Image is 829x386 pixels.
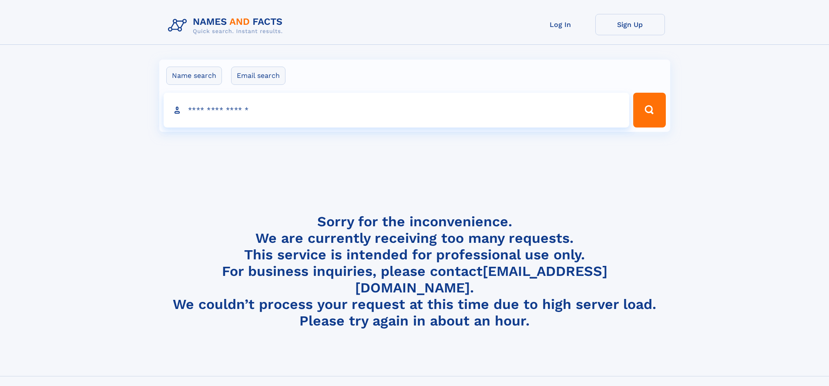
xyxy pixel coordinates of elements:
[166,67,222,85] label: Name search
[164,93,630,128] input: search input
[595,14,665,35] a: Sign Up
[526,14,595,35] a: Log In
[355,263,607,296] a: [EMAIL_ADDRESS][DOMAIN_NAME]
[164,213,665,329] h4: Sorry for the inconvenience. We are currently receiving too many requests. This service is intend...
[633,93,665,128] button: Search Button
[231,67,285,85] label: Email search
[164,14,290,37] img: Logo Names and Facts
